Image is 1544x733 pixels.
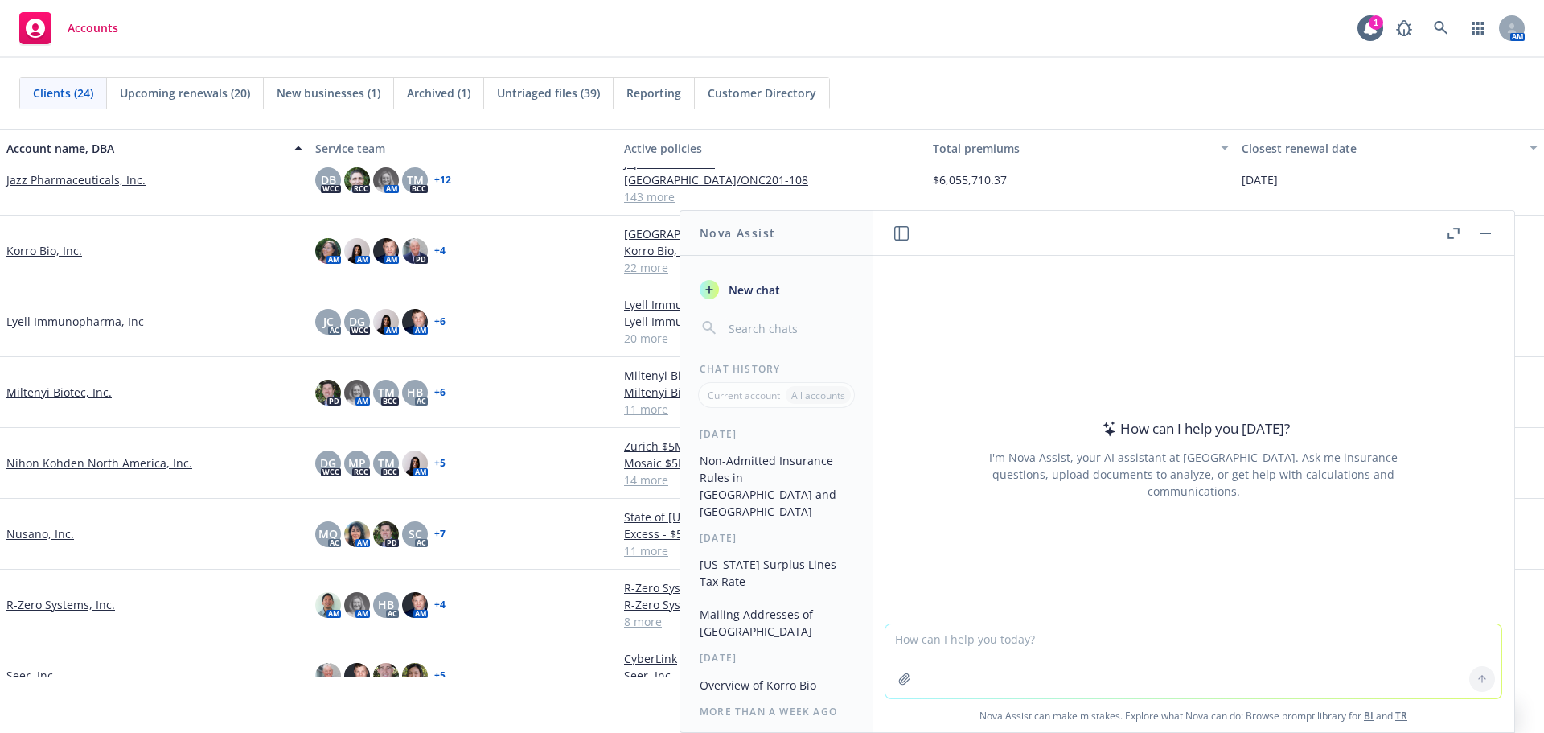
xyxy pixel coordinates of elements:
[624,313,920,330] a: Lyell Immunopharma, Inc - Pollution
[624,525,920,542] a: Excess - $5M xs $5M
[680,531,873,545] div: [DATE]
[624,542,920,559] a: 11 more
[879,699,1508,732] span: Nova Assist can make mistakes. Explore what Nova can do: Browse prompt library for and
[321,171,336,188] span: DB
[6,171,146,188] a: Jazz Pharmaceuticals, Inc.
[624,472,920,488] a: 14 more
[120,84,250,101] span: Upcoming renewals (20)
[680,651,873,665] div: [DATE]
[434,529,446,539] a: + 7
[402,238,428,264] img: photo
[378,384,395,401] span: TM
[680,362,873,376] div: Chat History
[1242,171,1278,188] span: [DATE]
[1235,129,1544,167] button: Closest renewal date
[315,238,341,264] img: photo
[6,140,285,157] div: Account name, DBA
[624,171,920,188] a: [GEOGRAPHIC_DATA]/ONC201-108
[693,601,860,644] button: Mailing Addresses of [GEOGRAPHIC_DATA]
[344,592,370,618] img: photo
[378,455,395,472] span: TM
[1242,140,1520,157] div: Closest renewal date
[624,259,920,276] a: 22 more
[6,525,74,542] a: Nusano, Inc.
[1462,12,1494,44] a: Switch app
[700,224,775,241] h1: Nova Assist
[378,596,394,613] span: HB
[1425,12,1457,44] a: Search
[624,613,920,630] a: 8 more
[344,663,370,689] img: photo
[693,672,860,698] button: Overview of Korro Bio
[344,521,370,547] img: photo
[624,667,920,684] a: Seer, Inc. - Commercial Auto
[624,509,920,525] a: State of [US_STATE]-Payment Bond
[6,596,115,613] a: R-Zero Systems, Inc.
[624,296,920,313] a: Lyell Immunopharma, Inc - Ocean Marine / Cargo
[434,317,446,327] a: + 6
[624,455,920,472] a: Mosaic $5M xs $15M Excess 3
[680,705,873,719] div: More than a week ago
[624,401,920,418] a: 11 more
[1364,709,1374,723] a: BI
[402,451,428,476] img: photo
[434,600,446,610] a: + 4
[497,84,600,101] span: Untriaged files (39)
[402,309,428,335] img: photo
[315,140,611,157] div: Service team
[373,238,399,264] img: photo
[6,313,144,330] a: Lyell Immunopharma, Inc
[434,388,446,397] a: + 6
[624,438,920,455] a: Zurich $5M xs $20M Excess 4
[1369,15,1383,30] div: 1
[1395,709,1407,723] a: TR
[33,84,93,101] span: Clients (24)
[725,282,780,299] span: New chat
[6,242,82,259] a: Korro Bio, Inc.
[434,175,451,185] a: + 12
[6,384,112,401] a: Miltenyi Biotec, Inc.
[6,455,192,472] a: Nihon Kohden North America, Inc.
[624,242,920,259] a: Korro Bio, Inc. - Professional Liability
[373,663,399,689] img: photo
[320,455,336,472] span: DG
[933,140,1211,157] div: Total premiums
[402,592,428,618] img: photo
[926,129,1235,167] button: Total premiums
[349,313,365,330] span: DG
[624,384,920,401] a: Miltenyi Biotec, Inc. - Foreign Package
[344,380,370,406] img: photo
[624,579,920,596] a: R-Zero Systems, Inc. - Management Liability
[434,671,446,681] a: + 5
[13,6,125,51] a: Accounts
[933,171,1007,188] span: $6,055,710.37
[407,171,424,188] span: TM
[725,317,853,340] input: Search chats
[348,455,366,472] span: MP
[277,84,380,101] span: New businesses (1)
[309,129,618,167] button: Service team
[693,551,860,595] button: [US_STATE] Surplus Lines Tax Rate
[323,313,334,330] span: JC
[624,596,920,613] a: R-Zero Systems, Inc. - Crime
[318,525,338,542] span: MQ
[693,447,860,525] button: Non-Admitted Insurance Rules in [GEOGRAPHIC_DATA] and [GEOGRAPHIC_DATA]
[344,238,370,264] img: photo
[1388,12,1420,44] a: Report a Bug
[373,309,399,335] img: photo
[967,449,1419,500] div: I'm Nova Assist, your AI assistant at [GEOGRAPHIC_DATA]. Ask me insurance questions, upload docum...
[68,22,118,35] span: Accounts
[434,246,446,256] a: + 4
[693,275,860,304] button: New chat
[1098,418,1290,439] div: How can I help you [DATE]?
[791,389,845,402] p: All accounts
[434,459,446,468] a: + 5
[407,384,423,401] span: HB
[407,84,470,101] span: Archived (1)
[624,140,920,157] div: Active policies
[344,167,370,193] img: photo
[373,167,399,193] img: photo
[624,225,920,242] a: [GEOGRAPHIC_DATA]/KRRO-110-001
[708,84,816,101] span: Customer Directory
